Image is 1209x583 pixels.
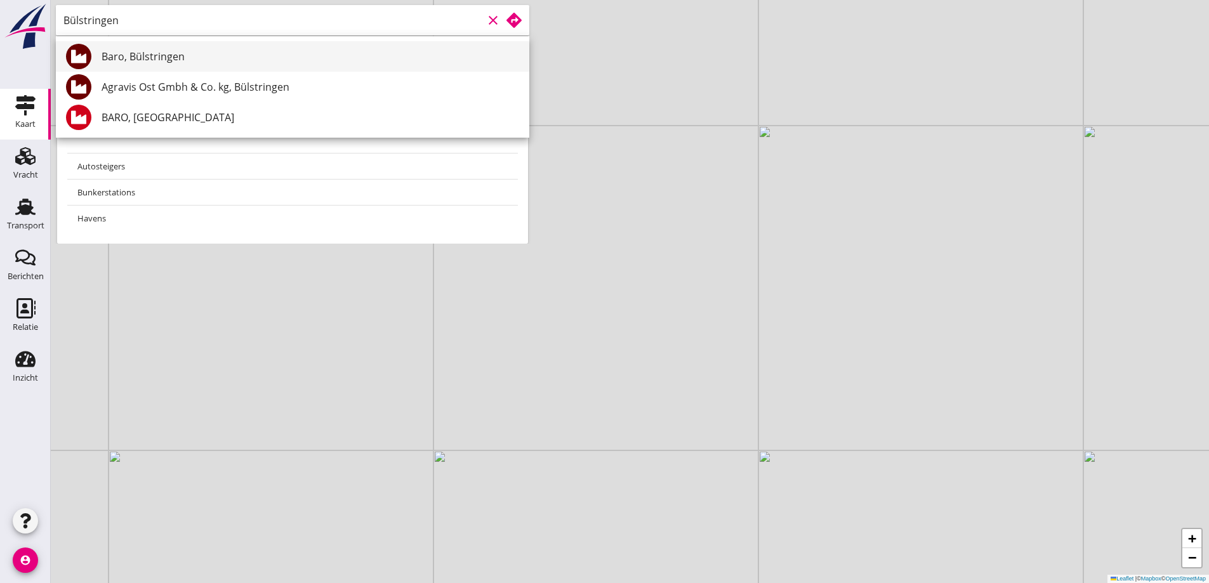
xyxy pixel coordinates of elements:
[1111,575,1133,582] a: Leaflet
[1135,575,1137,582] span: |
[102,110,519,125] div: BARO, [GEOGRAPHIC_DATA]
[77,159,508,174] div: Autosteigers
[1141,575,1161,582] a: Mapbox
[3,3,48,50] img: logo-small.a267ee39.svg
[13,323,38,331] div: Relatie
[8,272,44,280] div: Berichten
[486,13,501,28] i: clear
[13,547,38,573] i: account_circle
[1107,575,1209,583] div: © ©
[15,120,36,128] div: Kaart
[13,374,38,382] div: Inzicht
[102,79,519,95] div: Agravis Ost Gmbh & Co. kg, Bülstringen
[102,49,519,64] div: Baro, Bülstringen
[1188,530,1196,546] span: +
[1182,548,1201,567] a: Zoom out
[1182,529,1201,548] a: Zoom in
[1165,575,1206,582] a: OpenStreetMap
[1188,549,1196,565] span: −
[77,211,508,226] div: Havens
[7,221,44,230] div: Transport
[13,171,38,179] div: Vracht
[63,10,483,30] input: Zoek faciliteit
[77,185,508,200] div: Bunkerstations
